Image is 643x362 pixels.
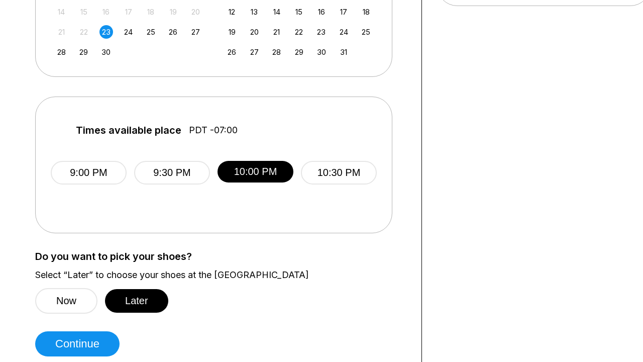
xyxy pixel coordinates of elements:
div: Choose Wednesday, October 22nd, 2025 [292,25,306,39]
div: Choose Sunday, October 26th, 2025 [225,45,239,59]
div: Not available Monday, September 22nd, 2025 [77,25,90,39]
div: Choose Tuesday, September 30th, 2025 [99,45,113,59]
div: Choose Thursday, September 25th, 2025 [144,25,158,39]
div: Not available Sunday, September 21st, 2025 [55,25,68,39]
div: Choose Wednesday, October 15th, 2025 [292,5,306,19]
div: Choose Wednesday, September 24th, 2025 [122,25,135,39]
div: Choose Monday, October 20th, 2025 [248,25,261,39]
div: Choose Saturday, October 18th, 2025 [359,5,373,19]
button: 9:30 PM [134,161,210,185]
div: Choose Saturday, September 27th, 2025 [189,25,202,39]
div: Choose Thursday, October 30th, 2025 [314,45,328,59]
span: Times available place [76,125,181,136]
div: Choose Tuesday, October 21st, 2025 [270,25,283,39]
div: Choose Friday, October 31st, 2025 [337,45,351,59]
div: Choose Friday, October 24th, 2025 [337,25,351,39]
button: 10:30 PM [301,161,377,185]
div: Choose Monday, October 27th, 2025 [248,45,261,59]
div: Choose Monday, September 29th, 2025 [77,45,90,59]
button: Now [35,288,97,314]
button: Later [105,289,168,313]
div: Not available Tuesday, September 16th, 2025 [99,5,113,19]
div: Not available Monday, September 15th, 2025 [77,5,90,19]
div: Choose Tuesday, September 23rd, 2025 [99,25,113,39]
label: Do you want to pick your shoes? [35,251,406,262]
div: Choose Sunday, October 19th, 2025 [225,25,239,39]
button: Continue [35,331,120,356]
div: Not available Thursday, September 18th, 2025 [144,5,158,19]
span: PDT -07:00 [189,125,238,136]
div: Not available Friday, September 19th, 2025 [166,5,180,19]
div: Choose Monday, October 13th, 2025 [248,5,261,19]
div: Not available Wednesday, September 17th, 2025 [122,5,135,19]
div: Choose Friday, October 17th, 2025 [337,5,351,19]
div: Choose Sunday, October 12th, 2025 [225,5,239,19]
div: Choose Tuesday, October 28th, 2025 [270,45,283,59]
div: Choose Thursday, October 16th, 2025 [314,5,328,19]
div: Choose Thursday, October 23rd, 2025 [314,25,328,39]
div: Not available Sunday, September 14th, 2025 [55,5,68,19]
div: Choose Saturday, October 25th, 2025 [359,25,373,39]
div: Choose Friday, September 26th, 2025 [166,25,180,39]
button: 10:00 PM [218,161,293,183]
div: Choose Sunday, September 28th, 2025 [55,45,68,59]
button: 9:00 PM [51,161,127,185]
label: Select “Later” to choose your shoes at the [GEOGRAPHIC_DATA] [35,269,406,281]
div: Choose Wednesday, October 29th, 2025 [292,45,306,59]
div: Choose Tuesday, October 14th, 2025 [270,5,283,19]
div: Not available Saturday, September 20th, 2025 [189,5,202,19]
